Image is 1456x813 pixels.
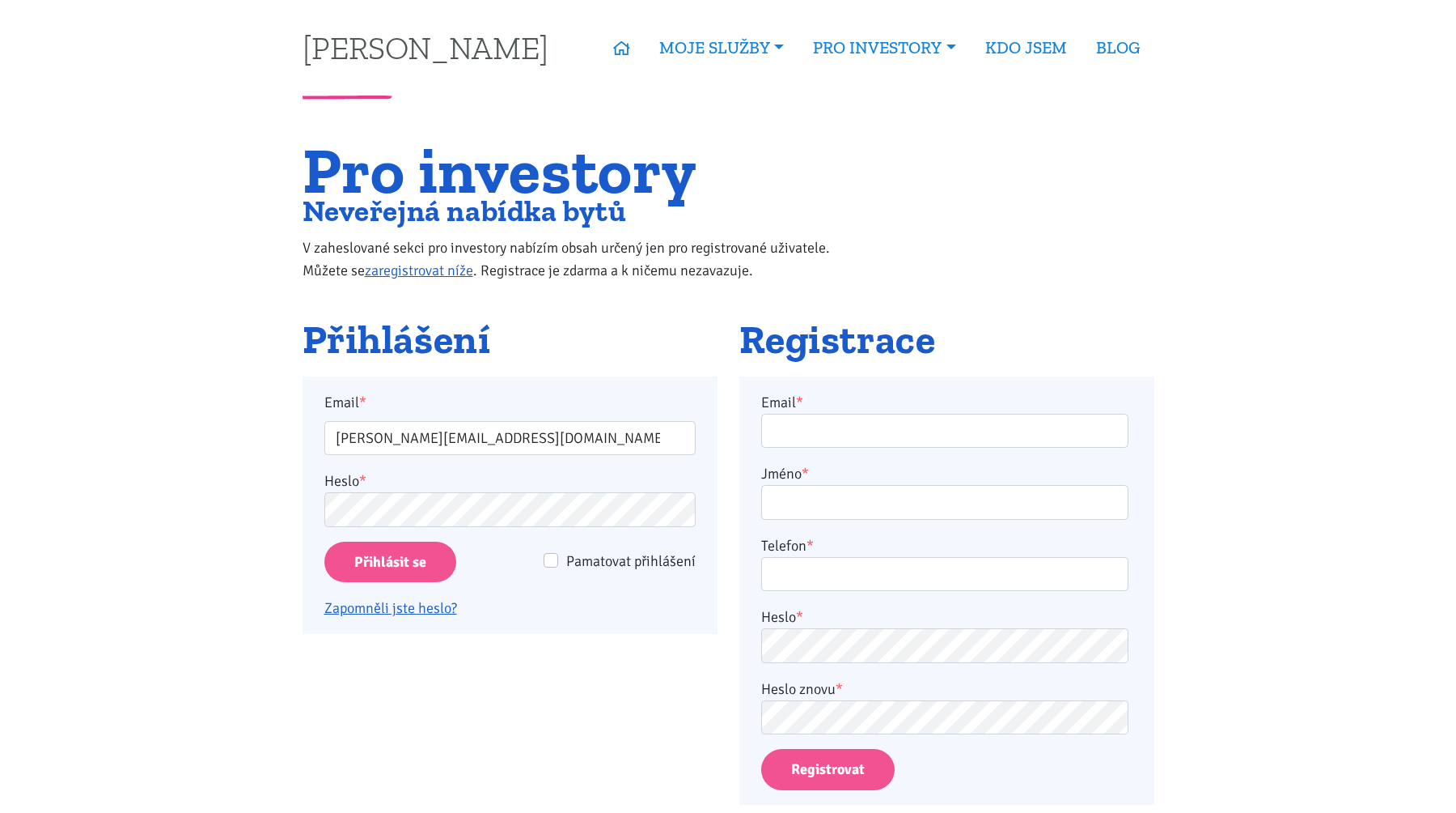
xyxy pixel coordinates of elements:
[313,391,706,414] label: Email
[303,318,717,362] h2: Přihlášení
[796,394,803,411] abbr: required
[802,465,809,483] abbr: required
[645,29,798,66] a: MOJE SLUŽBY
[836,680,843,698] abbr: required
[303,32,548,63] a: [PERSON_NAME]
[303,236,863,282] p: V zaheslované sekci pro investory nabízím obsah určený jen pro registrované uživatele. Můžete se ...
[739,318,1154,362] h2: Registrace
[303,198,863,224] h2: Neveřejná nabídka bytů
[761,749,895,790] button: Registrovat
[798,29,970,66] a: PRO INVESTORY
[806,537,814,555] abbr: required
[303,143,863,198] h1: Pro investory
[796,608,803,626] abbr: required
[761,606,803,628] label: Heslo
[324,599,457,617] a: Zapomněli jste heslo?
[365,262,473,279] a: zaregistrovat níže
[566,552,696,570] span: Pamatovat přihlášení
[1081,29,1154,66] a: BLOG
[324,542,456,583] input: Přihlásit se
[971,29,1081,66] a: KDO JSEM
[761,462,809,485] label: Jméno
[324,470,366,492] label: Heslo
[761,678,843,700] label: Heslo znovu
[761,534,814,557] label: Telefon
[761,391,803,414] label: Email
